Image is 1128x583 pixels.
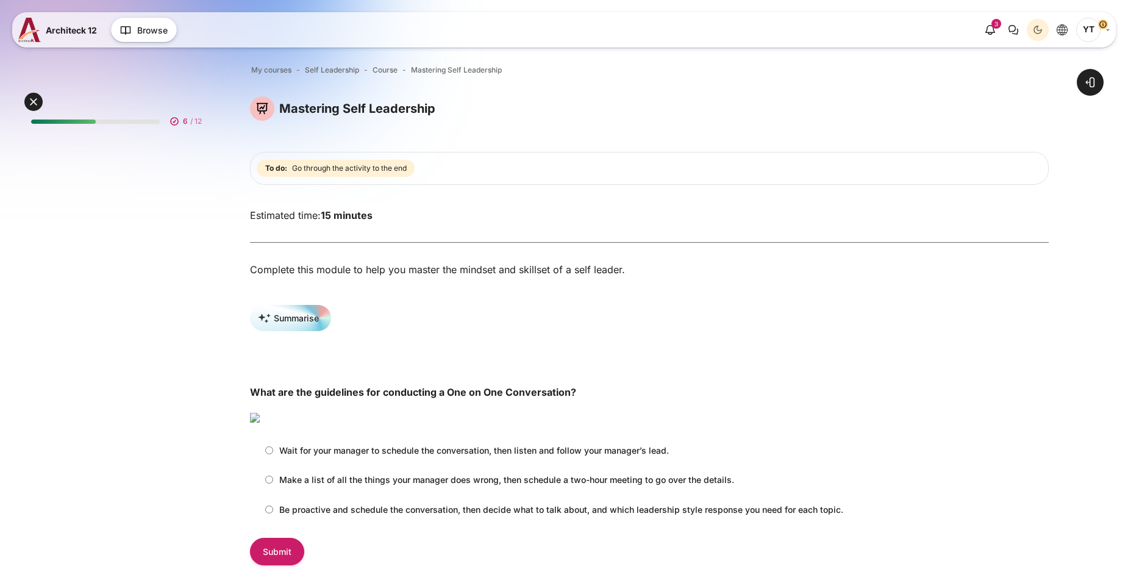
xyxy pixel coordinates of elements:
button: Browse [111,18,177,42]
strong: What are the guidelines for conducting a One on One Conversation? [250,386,576,398]
a: Mastering Self Leadership [411,65,502,76]
input: Submit [250,538,304,565]
div: Dark Mode [1029,21,1047,39]
p: Wait for your manager to schedule the conversation, then listen and follow your manager’s lead. [279,444,669,457]
div: Estimated time: [241,208,1058,223]
a: A12 A12 Architeck 12 [18,18,102,42]
div: Completion requirements for Mastering Self Leadership [257,157,417,179]
p: Make a list of all the things your manager does wrong, then schedule a two-hour meeting to go ove... [279,473,734,486]
h4: Mastering Self Leadership [279,101,435,116]
div: 50% [31,120,96,124]
input: Be proactive and schedule the conversation, then decide what to talk about, and which leadership ... [265,506,273,513]
div: Complete this module to help you master the mindset and skillset of a self leader. [250,262,1049,277]
input: Make a list of all the things your manager does wrong, then schedule a two-hour meeting to go ove... [265,476,273,484]
p: Be proactive and schedule the conversation, then decide what to talk about, and which leadership ... [279,503,843,516]
span: / 12 [190,116,202,127]
span: Go through the activity to the end [292,163,407,174]
button: There are 0 unread conversations [1002,19,1024,41]
input: Wait for your manager to schedule the conversation, then listen and follow your manager’s lead. [265,446,273,454]
span: Yada Thawornwattanaphol [1076,18,1101,42]
img: A12 [18,18,41,42]
img: image%20%282%29.png [250,413,260,423]
strong: 15 minutes [321,209,373,221]
div: Show notification window with 3 new notifications [979,19,1001,41]
a: User menu [1076,18,1110,42]
a: My courses [251,65,291,76]
a: Course [373,65,398,76]
span: Browse [137,24,168,37]
button: Languages [1051,19,1073,41]
button: Light Mode Dark Mode [1027,19,1049,41]
nav: Navigation bar [250,62,1049,78]
strong: To do: [265,163,287,174]
span: 6 [183,116,188,127]
span: Architeck 12 [46,24,97,37]
button: Summarise [250,305,331,331]
div: 3 [991,19,1001,29]
a: Self Leadership [305,65,359,76]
